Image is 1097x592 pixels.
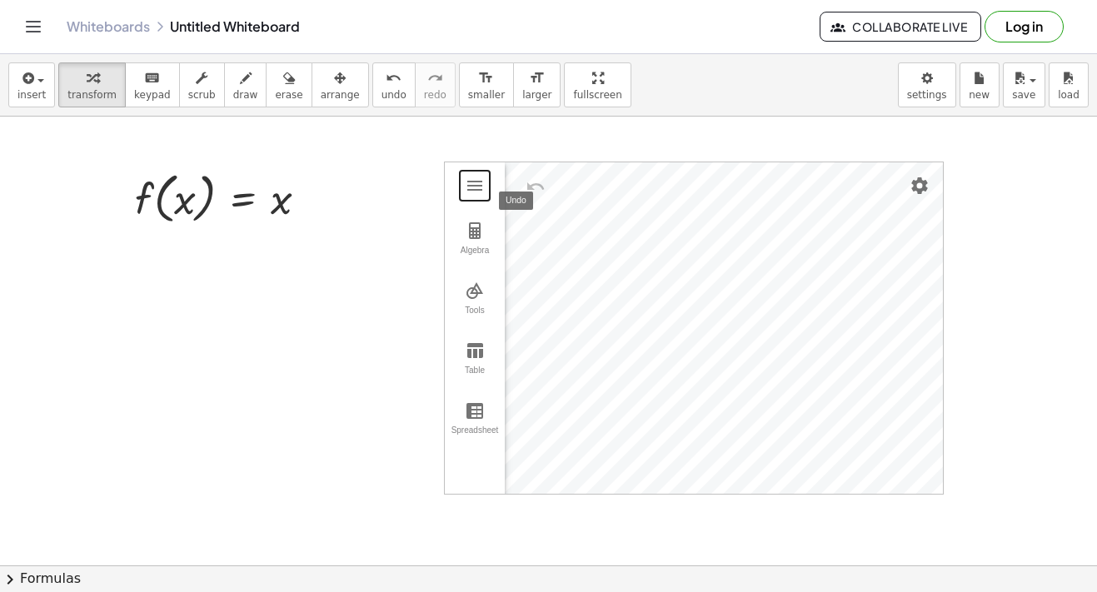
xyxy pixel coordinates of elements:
[513,62,561,107] button: format_sizelarger
[529,68,545,88] i: format_size
[381,89,406,101] span: undo
[134,89,171,101] span: keypad
[188,89,216,101] span: scrub
[478,68,494,88] i: format_size
[144,68,160,88] i: keyboard
[465,176,485,196] img: Main Menu
[969,89,990,101] span: new
[321,89,360,101] span: arrange
[275,89,302,101] span: erase
[8,62,55,107] button: insert
[448,425,501,449] div: Spreadsheet
[1003,62,1045,107] button: save
[312,62,369,107] button: arrange
[1058,89,1080,101] span: load
[448,246,501,269] div: Algebra
[985,11,1064,42] button: Log in
[266,62,312,107] button: erase
[415,62,456,107] button: redoredo
[907,89,947,101] span: settings
[67,18,150,35] a: Whiteboards
[1012,89,1035,101] span: save
[564,62,631,107] button: fullscreen
[233,89,258,101] span: draw
[67,89,117,101] span: transform
[468,89,505,101] span: smaller
[427,68,443,88] i: redo
[224,62,267,107] button: draw
[448,306,501,329] div: Tools
[459,62,514,107] button: format_sizesmaller
[521,172,551,201] button: Undo
[444,162,944,495] div: Graphing Calculator
[58,62,126,107] button: transform
[1049,62,1089,107] button: load
[448,366,501,389] div: Table
[17,89,46,101] span: insert
[20,13,47,40] button: Toggle navigation
[372,62,416,107] button: undoundo
[522,89,551,101] span: larger
[424,89,446,101] span: redo
[386,68,401,88] i: undo
[820,12,981,42] button: Collaborate Live
[834,19,967,34] span: Collaborate Live
[179,62,225,107] button: scrub
[960,62,1000,107] button: new
[125,62,180,107] button: keyboardkeypad
[573,89,621,101] span: fullscreen
[505,162,943,494] canvas: Graphics View 1
[905,171,935,201] button: Settings
[898,62,956,107] button: settings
